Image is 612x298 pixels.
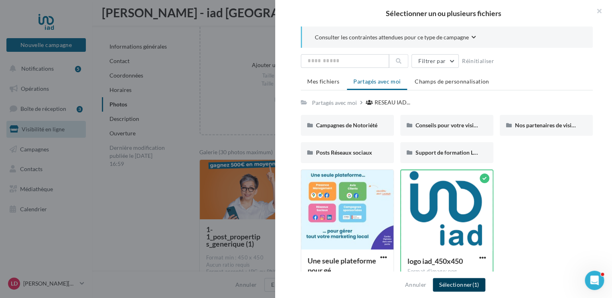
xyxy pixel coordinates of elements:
h2: Sélectionner un ou plusieurs fichiers [288,10,599,17]
span: Champs de personnalisation [415,78,489,85]
button: Consulter les contraintes attendues pour ce type de campagne [315,33,476,43]
span: Conseils pour votre visibilité locale [415,122,503,129]
span: Partagés avec moi [353,78,401,85]
span: Campagnes de Notoriété [316,122,377,129]
button: Réinitialiser [459,56,497,66]
span: (1) [472,281,479,288]
button: Annuler [402,280,430,290]
div: Partagés avec moi [312,99,357,107]
div: Format d'image: png [407,268,486,275]
span: Nos partenaires de visibilité locale [515,122,600,129]
iframe: Intercom live chat [585,271,604,290]
button: Sélectionner(1) [433,278,485,292]
span: Consulter les contraintes attendues pour ce type de campagne [315,33,469,41]
span: Mes fichiers [307,78,339,85]
span: Une seule plateforme pour gérer tout votre marketing local [308,256,376,275]
span: Posts Réseaux sociaux [316,149,372,156]
span: Support de formation Localads [415,149,492,156]
button: Filtrer par [411,54,459,68]
span: logo iad_450x450 [407,257,463,265]
span: RESEAU IAD... [375,98,410,106]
